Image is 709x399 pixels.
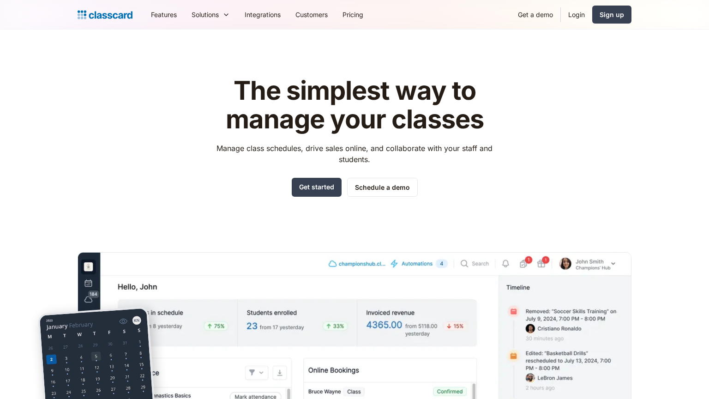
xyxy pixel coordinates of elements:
[288,4,335,25] a: Customers
[561,4,592,25] a: Login
[511,4,560,25] a: Get a demo
[292,178,342,197] a: Get started
[592,6,631,24] a: Sign up
[184,4,237,25] div: Solutions
[144,4,184,25] a: Features
[192,10,219,19] div: Solutions
[347,178,418,197] a: Schedule a demo
[237,4,288,25] a: Integrations
[208,143,501,165] p: Manage class schedules, drive sales online, and collaborate with your staff and students.
[78,8,132,21] a: home
[335,4,371,25] a: Pricing
[208,77,501,133] h1: The simplest way to manage your classes
[600,10,624,19] div: Sign up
